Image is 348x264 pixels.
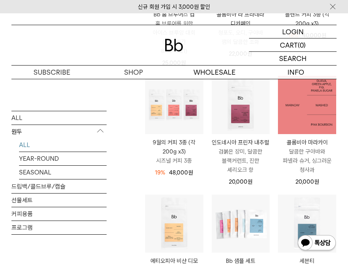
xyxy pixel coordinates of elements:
p: CART [280,38,298,51]
a: 커피용품 [11,207,107,220]
a: ALL [19,138,107,151]
a: 콜롬비아 마라카이 [278,76,336,134]
a: CART (0) [249,38,337,52]
p: 검붉은 장미, 달콤한 블랙커런트, 진한 셰리오크 향 [212,147,270,174]
img: Bb 샘플 세트 [212,195,270,253]
a: SEASONAL [19,165,107,179]
img: 1000000482_add2_067.jpg [278,76,336,134]
p: 시즈널 커피 3종 [145,156,203,165]
img: 로고 [165,39,183,51]
p: 인도네시아 프린자 내추럴 [212,138,270,147]
span: 원 [314,178,319,185]
p: LOGIN [282,25,304,38]
p: WHOLESALE [174,66,255,79]
img: 9월의 커피 3종 (각 200g x3) [145,76,203,134]
a: SHOP [93,66,174,79]
a: 드립백/콜드브루/캡슐 [11,179,107,193]
a: 신규 회원 가입 시 3,000원 할인 [138,3,210,10]
span: 20,000 [295,178,319,185]
img: 인도네시아 프린자 내추럴 [212,76,270,134]
a: SUBSCRIBE [11,66,93,79]
p: SEARCH [279,52,306,65]
p: 달콤한 구아바와 파넬라 슈거, 싱그러운 청사과 [278,147,336,174]
span: 48,000 [169,169,193,176]
p: 9월의 커피 3종 (각 200g x3) [145,138,203,156]
a: 프로그램 [11,221,107,234]
img: 카카오톡 채널 1:1 채팅 버튼 [297,234,337,253]
a: 9월의 커피 3종 (각 200g x3) 시즈널 커피 3종 [145,138,203,165]
a: 콜롬비아 마라카이 달콤한 구아바와 파넬라 슈거, 싱그러운 청사과 [278,138,336,174]
p: 콜롬비아 마라카이 [278,138,336,147]
a: 인도네시아 프린자 내추럴 검붉은 장미, 달콤한 블랙커런트, 진한 셰리오크 향 [212,138,270,174]
a: 선물세트 [11,193,107,206]
p: INFO [255,66,337,79]
img: 에티오피아 비샨 디모 [145,195,203,253]
a: YEAR-ROUND [19,152,107,165]
p: (0) [298,38,306,51]
a: LOGIN [249,25,337,38]
a: ALL [11,111,107,124]
p: 원두 [11,125,107,138]
div: 19% [155,168,165,177]
img: 세븐티 [278,195,336,253]
span: 원 [188,169,193,176]
span: 원 [247,178,252,185]
span: 20,000 [229,178,252,185]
